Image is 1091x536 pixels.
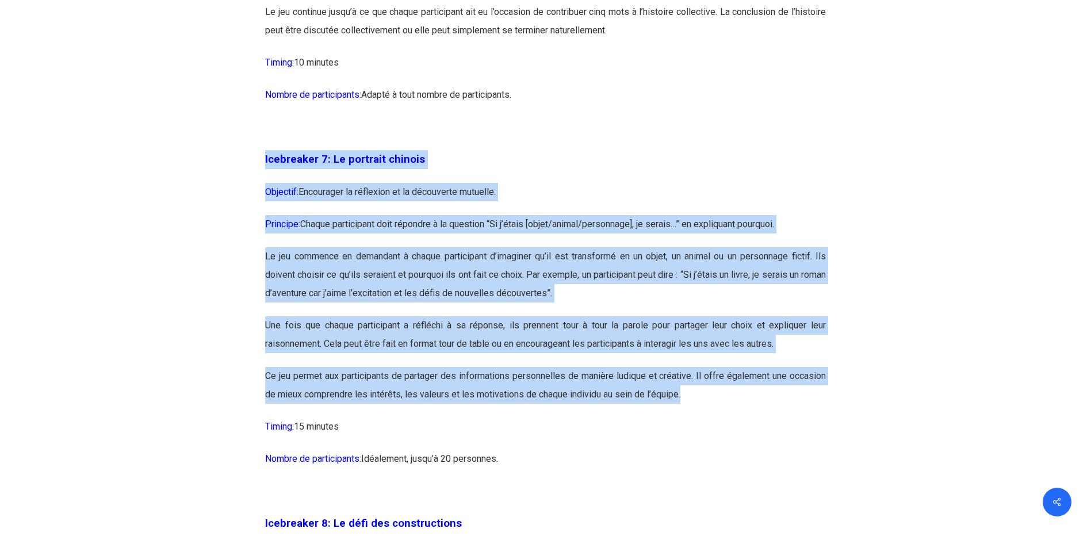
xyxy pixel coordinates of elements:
[265,316,826,367] p: Une fois que chaque participant a réfléchi à sa réponse, ils prennent tour à tour la parole pour ...
[265,89,361,100] span: Nombre de participants:
[265,421,294,432] span: Timing:
[265,57,294,68] span: Timing:
[265,53,826,86] p: 10 minutes
[265,367,826,418] p: Ce jeu permet aux participants de partager des informations personnelles de manière ludique et cr...
[265,183,826,215] p: Encourager la réflexion et la découverte mutuelle.
[265,219,300,229] span: Principe:
[265,247,826,316] p: Le jeu commence en demandant à chaque participant d’imaginer qu’il est transformé en un objet, un...
[265,186,298,197] span: Objectif:
[265,453,361,464] span: Nombre de participants:
[265,3,826,53] p: Le jeu continue jusqu’à ce que chaque participant ait eu l’occasion de contribuer cinq mots à l’h...
[265,450,826,482] p: Idéalement, jusqu’à 20 personnes.
[265,215,826,247] p: Chaque participant doit répondre à la question “Si j’étais [objet/animal/personnage], je serais…”...
[265,153,425,166] span: Icebreaker 7: Le portrait chinois
[265,517,462,530] span: Icebreaker 8: Le défi des constructions
[265,418,826,450] p: 15 minutes
[265,86,826,118] p: Adapté à tout nombre de participants.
